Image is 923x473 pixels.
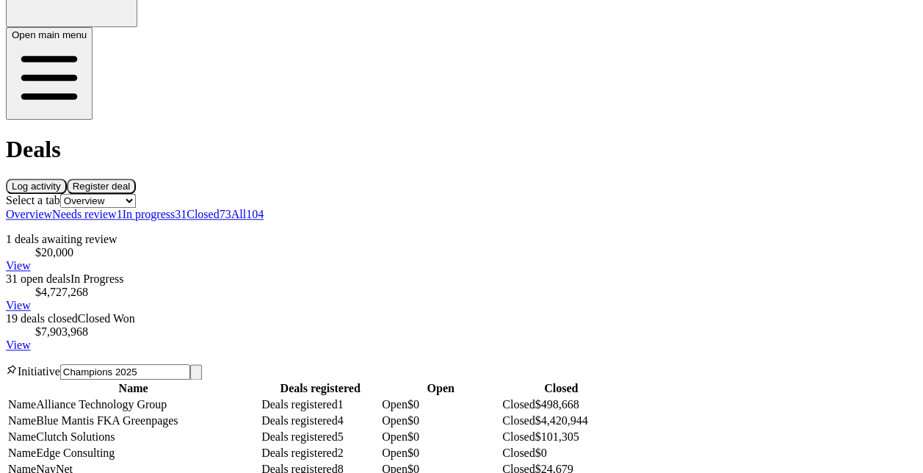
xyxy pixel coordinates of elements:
span: Name [8,414,36,427]
th: Open [381,381,500,396]
span: Closed [502,447,535,459]
span: Open [382,398,408,411]
span: Deals registered [261,398,338,411]
th: Closed [502,381,620,396]
span: 5 [338,430,344,443]
dt: 19 deals closed [6,312,917,325]
span: In Progress [70,272,123,285]
span: 31 [175,208,187,220]
a: All104 [231,208,264,220]
span: $0 [408,430,419,443]
a: View [6,339,31,351]
span: 2 [338,447,344,459]
span: 104 [246,208,264,220]
span: $0 [408,447,419,459]
span: Closed [502,430,535,443]
span: $0 [408,414,419,427]
span: Name [8,398,36,411]
span: Deals registered [261,447,338,459]
span: Alliance Technology Group [36,398,167,411]
th: Name [7,381,259,396]
a: Overview [6,208,52,220]
button: Open main menu [6,27,93,120]
span: Closed [187,208,219,220]
a: Closed73 [187,208,231,220]
span: Clutch Solutions [36,430,115,443]
a: View [6,299,31,311]
dd: $4,727,268 [35,286,917,299]
a: Needs review1 [52,208,123,220]
dd: $7,903,968 [35,325,917,339]
span: Blue Mantis FKA Greenpages [36,414,178,427]
div: Primary actions [6,178,917,194]
dd: $20,000 [35,246,917,259]
span: Register deal [73,181,131,192]
span: Deals registered [261,430,338,443]
nav: Deals navigation [6,208,917,221]
h1: Deals [6,136,917,163]
span: 73 [220,208,231,220]
th: Deals registered [261,381,380,396]
button: Log activity [6,178,67,194]
span: All [231,208,246,220]
span: Needs review [52,208,117,220]
span: Edge Consulting [36,447,115,459]
span: $101,305 [535,430,579,443]
span: 1 [117,208,123,220]
button: Remove [190,364,202,380]
a: View [6,259,31,272]
span: Open [382,414,408,427]
span: Closed [502,414,535,427]
span: 4 [338,414,344,427]
span: Open [382,430,408,443]
span: Closed Won [78,312,135,325]
span: Closed [502,398,535,411]
input: Search initiatives [60,364,190,380]
label: Select a tab [6,194,60,206]
span: Name [8,447,36,459]
span: Initiative [6,365,60,378]
span: 1 [338,398,344,411]
button: Register deal [67,178,137,194]
span: Log activity [12,181,61,192]
span: $4,420,944 [535,414,588,427]
span: In progress [123,208,175,220]
dt: 1 deals awaiting review [6,233,917,246]
a: In progress31 [123,208,187,220]
span: $498,668 [535,398,579,411]
dt: 31 open deals [6,272,917,286]
span: Open main menu [12,29,87,40]
span: Deals registered [261,414,338,427]
span: Open [382,447,408,459]
span: $0 [535,447,547,459]
span: Name [8,430,36,443]
span: $0 [408,398,419,411]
